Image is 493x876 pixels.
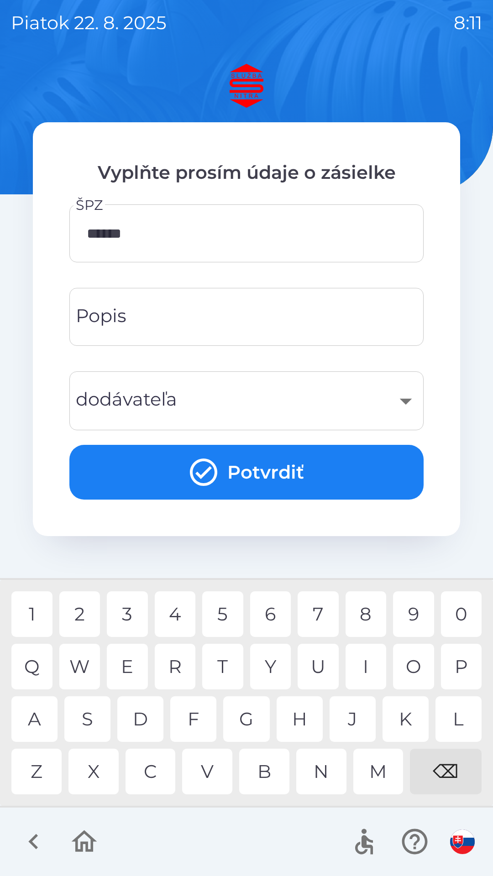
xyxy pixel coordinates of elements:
[69,159,424,186] p: Vyplňte prosím údaje o zásielke
[69,445,424,500] button: Potvrdiť
[454,9,482,36] p: 8:11
[33,64,460,108] img: Logo
[76,195,103,215] label: ŠPZ
[11,9,167,36] p: piatok 22. 8. 2025
[450,829,475,854] img: sk flag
